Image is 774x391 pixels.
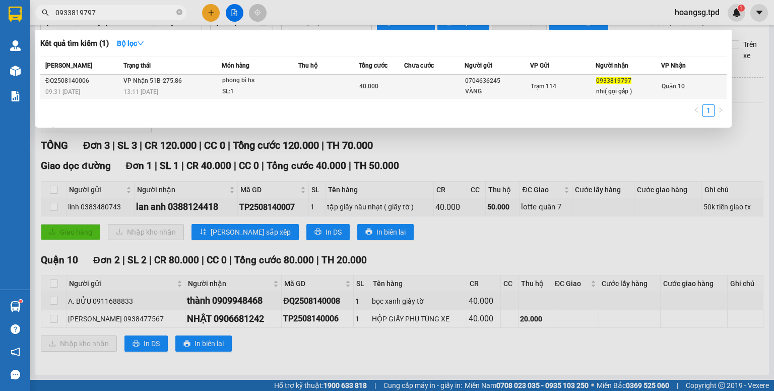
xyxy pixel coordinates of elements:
span: 40.000 [359,83,378,90]
span: 13:11 [DATE] [123,88,158,95]
span: notification [11,347,20,357]
span: 0933819797 [596,77,631,84]
span: close-circle [176,9,182,15]
li: 1 [702,104,715,117]
span: Món hàng [222,62,249,69]
h3: Kết quả tìm kiếm ( 1 ) [40,38,109,49]
div: VÀNG [465,86,530,97]
span: message [11,370,20,379]
button: Bộ lọcdown [109,35,152,51]
button: left [690,104,702,117]
div: ĐQ2508140006 [45,76,120,86]
span: search [42,9,49,16]
img: warehouse-icon [10,301,21,312]
span: right [718,107,724,113]
span: Trạng thái [123,62,151,69]
img: logo-vxr [9,7,22,22]
span: Trạm 114 [531,83,556,90]
span: question-circle [11,324,20,334]
div: nhi( gọi gấp ) [596,86,661,97]
span: [PERSON_NAME] [45,62,92,69]
span: Tổng cước [359,62,388,69]
sup: 1 [19,300,22,303]
li: Next Page [715,104,727,117]
a: 1 [703,105,714,116]
div: SL: 1 [222,86,298,97]
div: 0704636245 [465,76,530,86]
span: Thu hộ [298,62,317,69]
span: Người gửi [465,62,492,69]
span: Người nhận [596,62,628,69]
img: solution-icon [10,91,21,101]
span: Quận 10 [662,83,685,90]
input: Tìm tên, số ĐT hoặc mã đơn [55,7,174,18]
li: Previous Page [690,104,702,117]
span: left [693,107,699,113]
span: Chưa cước [404,62,434,69]
span: down [137,40,144,47]
strong: Bộ lọc [117,39,144,47]
span: VP Nhận 51B-275.86 [123,77,182,84]
span: VP Nhận [661,62,686,69]
div: phong bì hs [222,75,298,86]
span: close-circle [176,8,182,18]
span: 09:31 [DATE] [45,88,80,95]
img: warehouse-icon [10,40,21,51]
span: VP Gửi [530,62,549,69]
button: right [715,104,727,117]
img: warehouse-icon [10,66,21,76]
